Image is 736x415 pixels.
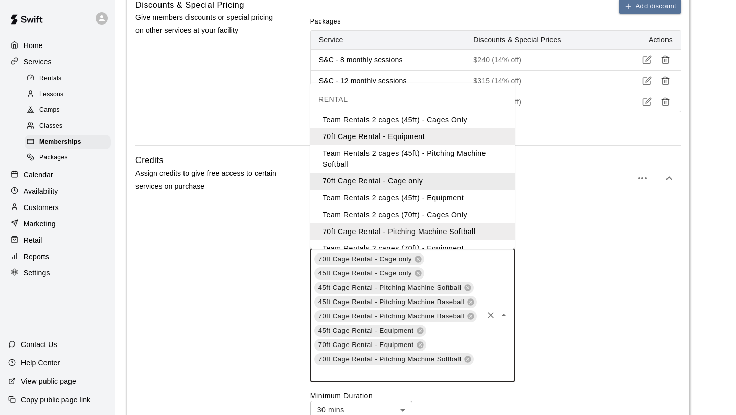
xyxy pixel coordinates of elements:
span: 45ft Cage Rental - Pitching Machine Softball [314,283,466,293]
button: Close [497,308,511,322]
p: Availability [24,186,58,196]
span: Packages [310,14,341,30]
div: Rentals [25,72,111,86]
div: Packages [25,151,111,165]
p: $375 (14% off) [473,97,611,107]
li: 70ft Cage Rental - Pitching Machine Softball [310,223,515,240]
span: Packages [39,153,68,163]
p: Assign credits to give free access to certain services on purchase [135,167,278,193]
a: Settings [8,265,107,281]
a: Customers [8,200,107,215]
p: Home [24,40,43,51]
div: Camps [25,103,111,118]
p: S&C - 8 monthly sessions [319,55,457,65]
span: 45ft Cage Rental - Pitching Machine Baseball [314,297,469,307]
span: 45ft Cage Rental - Equipment [314,326,418,336]
p: View public page [21,376,76,386]
h6: Credits [135,154,164,167]
a: Rentals [25,71,115,86]
p: Calendar [24,170,53,180]
p: Retail [24,235,42,245]
li: Team Rentals 2 cages (70ft) - Equipment [310,240,515,257]
span: Rentals [39,74,62,84]
p: S&C - 12 monthly sessions [319,76,457,86]
a: Memberships [25,134,115,150]
li: Team Rentals 2 cages (45ft) - Cages Only [310,111,515,128]
span: Camps [39,105,60,116]
div: Memberships [25,135,111,149]
span: 70ft Cage Rental - Pitching Machine Baseball [314,311,469,321]
p: Services [24,57,52,67]
div: RENTAL [310,87,515,111]
p: Help Center [21,358,60,368]
div: 70ft Cage Rental - Pitching Machine Baseball [314,310,477,322]
div: Classes [25,119,111,133]
th: Discounts & Special Prices [465,31,619,50]
a: Services [8,54,107,70]
span: Classes [39,121,62,131]
p: Copy public page link [21,395,90,405]
span: Lessons [39,89,64,100]
span: 70ft Cage Rental - Equipment [314,340,418,350]
div: 45ft Cage Rental - Equipment [314,325,426,337]
a: Retail [8,233,107,248]
p: Marketing [24,219,56,229]
a: Packages [25,150,115,166]
label: Minimum Duration [310,390,681,401]
a: Calendar [8,167,107,182]
th: Actions [619,31,681,50]
p: $315 (14% off) [473,76,611,86]
span: 70ft Cage Rental - Cage only [314,254,416,264]
span: 45ft Cage Rental - Cage only [314,268,416,279]
li: Team Rentals 2 cages (45ft) - Equipment [310,190,515,206]
div: 70ft Cage Rental - Equipment [314,339,426,351]
div: 70ft Cage Rental - Cage only [314,253,424,265]
div: 45ft Cage Rental - Cage only [314,267,424,280]
p: Customers [24,202,59,213]
li: 70ft Cage Rental - Cage only [310,173,515,190]
a: Camps [25,103,115,119]
p: Reports [24,251,49,262]
p: Give members discounts or special pricing on other services at your facility [135,11,278,37]
th: Service [311,31,466,50]
p: Contact Us [21,339,57,350]
a: Availability [8,183,107,199]
a: Marketing [8,216,107,232]
span: 70ft Cage Rental - Pitching Machine Softball [314,354,466,364]
li: Team Rentals 2 cages (45ft) - Pitching Machine Softball [310,145,515,173]
a: Home [8,38,107,53]
p: $240 (14% off) [473,55,611,65]
a: Classes [25,119,115,134]
div: 70ft Cage Rental - Pitching Machine Softball [314,353,474,365]
a: Reports [8,249,107,264]
div: 45ft Cage Rental - Pitching Machine Softball [314,282,474,294]
p: Settings [24,268,50,278]
li: Team Rentals 2 cages (70ft) - Cages Only [310,206,515,223]
a: Lessons [25,86,115,102]
span: Memberships [39,137,81,147]
button: Clear [484,308,498,322]
div: 45ft Cage Rental - Pitching Machine Baseball [314,296,477,308]
div: Lessons [25,87,111,102]
li: 70ft Cage Rental - Equipment [310,128,515,145]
